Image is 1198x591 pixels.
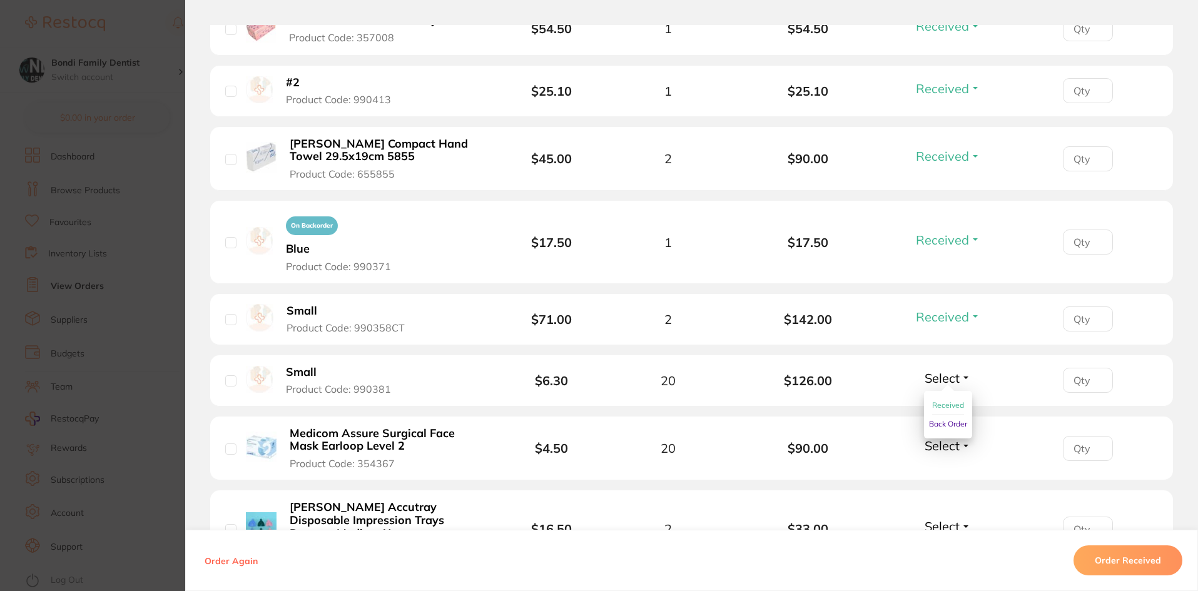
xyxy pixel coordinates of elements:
[738,312,878,326] b: $142.00
[921,438,975,453] button: Select
[912,18,984,34] button: Received
[664,235,672,250] span: 1
[282,365,408,396] button: Small Product Code: 990381
[932,400,964,410] span: Received
[286,76,300,89] b: #2
[1063,368,1113,393] input: Qty
[289,32,394,43] span: Product Code: 357008
[738,373,878,388] b: $126.00
[925,370,960,386] span: Select
[916,309,969,325] span: Received
[246,304,273,331] img: Small
[925,438,960,453] span: Select
[282,76,408,106] button: #2 Product Code: 990413
[664,84,672,98] span: 1
[286,94,391,105] span: Product Code: 990413
[286,261,391,272] span: Product Code: 990371
[929,415,967,433] button: Back Order
[290,458,395,469] span: Product Code: 354367
[531,521,572,537] b: $16.50
[282,211,408,273] button: On BackorderBlue Product Code: 990371
[286,500,487,557] button: [PERSON_NAME] Accutray Disposable Impression Trays Dentate Medium Upper Product Code: 992403
[286,427,487,470] button: Medicom Assure Surgical Face Mask Earloop Level 2 Product Code: 354367
[285,13,475,44] button: Finesse Facial Tissues 2 Ply 180 Product Code: 357008
[531,83,572,99] b: $25.10
[929,419,967,428] span: Back Order
[286,216,338,235] span: On Backorder
[1063,436,1113,461] input: Qty
[246,76,273,103] img: #2
[932,396,964,415] button: Received
[664,21,672,36] span: 1
[916,81,969,96] span: Received
[289,14,461,27] b: Finesse Facial Tissues 2 Ply 180
[916,18,969,34] span: Received
[531,151,572,166] b: $45.00
[1063,230,1113,255] input: Qty
[286,383,391,395] span: Product Code: 990381
[925,518,960,534] span: Select
[286,366,317,379] b: Small
[286,137,487,181] button: [PERSON_NAME] Compact Hand Towel 29.5x19cm 5855 Product Code: 655855
[1063,306,1113,331] input: Qty
[664,312,672,326] span: 2
[738,21,878,36] b: $54.50
[535,373,568,388] b: $6.30
[1074,545,1182,575] button: Order Received
[531,311,572,327] b: $71.00
[661,441,676,455] span: 20
[290,168,395,179] span: Product Code: 655855
[912,148,984,164] button: Received
[287,322,405,333] span: Product Code: 990358CT
[283,304,421,335] button: Small Product Code: 990358CT
[738,522,878,536] b: $33.00
[738,441,878,455] b: $90.00
[531,21,572,36] b: $54.50
[246,366,273,393] img: Small
[912,232,984,248] button: Received
[1063,146,1113,171] input: Qty
[531,235,572,250] b: $17.50
[246,432,277,462] img: Medicom Assure Surgical Face Mask Earloop Level 2
[921,370,975,386] button: Select
[921,518,975,534] button: Select
[738,235,878,250] b: $17.50
[661,373,676,388] span: 20
[246,13,276,43] img: Finesse Facial Tissues 2 Ply 180
[290,138,483,163] b: [PERSON_NAME] Compact Hand Towel 29.5x19cm 5855
[287,305,317,318] b: Small
[916,148,969,164] span: Received
[738,151,878,166] b: $90.00
[246,142,277,173] img: Scott Compact Hand Towel 29.5x19cm 5855
[738,84,878,98] b: $25.10
[535,440,568,456] b: $4.50
[290,427,483,453] b: Medicom Assure Surgical Face Mask Earloop Level 2
[912,309,984,325] button: Received
[290,501,483,540] b: [PERSON_NAME] Accutray Disposable Impression Trays Dentate Medium Upper
[664,151,672,166] span: 2
[912,81,984,96] button: Received
[916,232,969,248] span: Received
[246,512,277,543] img: Ainsworth Accutray Disposable Impression Trays Dentate Medium Upper
[1063,517,1113,542] input: Qty
[286,243,310,256] b: Blue
[664,522,672,536] span: 2
[1063,78,1113,103] input: Qty
[1063,16,1113,41] input: Qty
[201,555,261,566] button: Order Again
[246,227,273,254] img: Blue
